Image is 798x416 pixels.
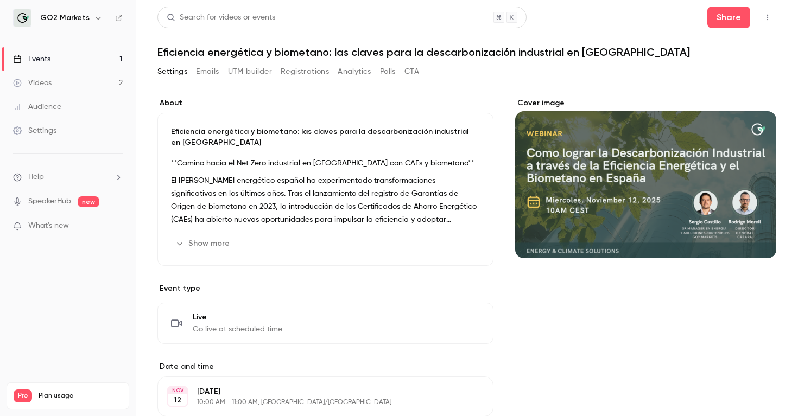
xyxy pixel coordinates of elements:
[168,387,187,394] div: NOV
[197,398,436,407] p: 10:00 AM - 11:00 AM, [GEOGRAPHIC_DATA]/[GEOGRAPHIC_DATA]
[196,63,219,80] button: Emails
[171,174,480,226] p: El [PERSON_NAME] energético español ha experimentado transformaciones significativas en los últim...
[13,125,56,136] div: Settings
[14,389,32,402] span: Pro
[281,63,329,80] button: Registrations
[157,98,493,108] label: About
[13,78,52,88] div: Videos
[197,386,436,397] p: [DATE]
[28,171,44,183] span: Help
[157,63,187,80] button: Settings
[13,101,61,112] div: Audience
[404,63,419,80] button: CTA
[171,157,480,170] p: **﻿Camino hacia el Net Zero industrial en [GEOGRAPHIC_DATA] con CAEs y biometano**
[167,12,275,23] div: Search for videos or events
[78,196,99,207] span: new
[174,395,181,406] p: 12
[380,63,396,80] button: Polls
[40,12,90,23] h6: GO2 Markets
[171,235,236,252] button: Show more
[171,126,480,148] p: Eficiencia energética y biometano: las claves para la descarbonización industrial en [GEOGRAPHIC_...
[13,171,123,183] li: help-dropdown-opener
[707,7,750,28] button: Share
[14,9,31,27] img: GO2 Markets
[193,324,282,335] span: Go live at scheduled time
[157,361,493,372] label: Date and time
[193,312,282,323] span: Live
[157,46,776,59] h1: Eficiencia energética y biometano: las claves para la descarbonización industrial en [GEOGRAPHIC_...
[338,63,371,80] button: Analytics
[28,220,69,232] span: What's new
[39,392,122,400] span: Plan usage
[28,196,71,207] a: SpeakerHub
[515,98,776,258] section: Cover image
[157,283,493,294] p: Event type
[13,54,50,65] div: Events
[515,98,776,108] label: Cover image
[228,63,272,80] button: UTM builder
